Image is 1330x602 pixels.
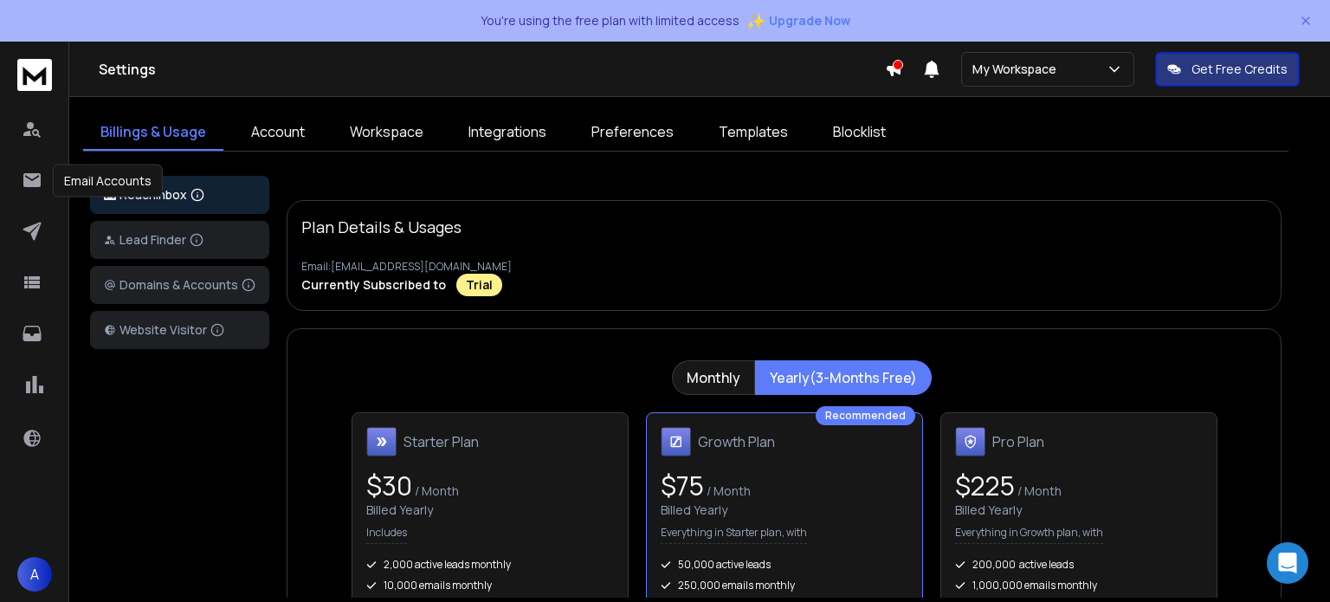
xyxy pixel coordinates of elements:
h1: Settings [99,59,885,80]
div: 50,000 active leads [661,558,908,572]
p: My Workspace [972,61,1063,78]
a: Templates [701,114,805,151]
a: Preferences [574,114,691,151]
div: Trial [456,274,502,296]
img: Pro Plan icon [955,427,985,456]
a: Workspace [332,114,441,151]
span: / Month [412,482,459,499]
span: / Month [704,482,751,499]
span: $ 75 [661,468,704,503]
img: Growth Plan icon [661,427,691,456]
a: Integrations [451,114,564,151]
button: ReachInbox [90,176,269,214]
h1: Pro Plan [992,431,1044,452]
div: Email Accounts [53,165,163,197]
div: 1,000,000 emails monthly [955,579,1203,592]
div: Open Intercom Messenger [1267,542,1308,584]
button: Domains & Accounts [90,266,269,304]
p: Everything in Starter plan, with [661,526,807,544]
h1: Starter Plan [404,431,479,452]
img: Starter Plan icon [366,427,397,456]
span: / Month [1015,482,1062,499]
div: 200,000 active leads [955,558,1203,572]
div: Recommended [816,406,915,425]
button: Get Free Credits [1155,52,1300,87]
a: Blocklist [816,114,903,151]
p: You're using the free plan with limited access [481,12,739,29]
span: Upgrade Now [769,12,850,29]
p: Everything in Growth plan, with [955,526,1103,544]
p: Includes [366,526,407,544]
a: Account [234,114,322,151]
button: A [17,557,52,592]
h1: Growth Plan [698,431,775,452]
div: 250,000 emails monthly [661,579,908,592]
div: Billed Yearly [955,502,1203,519]
p: Currently Subscribed to [301,276,446,294]
button: Website Visitor [90,311,269,349]
div: Billed Yearly [661,502,908,519]
span: $ 30 [366,468,412,503]
div: 10,000 emails monthly [366,579,614,592]
img: logo [17,59,52,91]
span: ✨ [746,9,765,33]
a: Billings & Usage [83,114,223,151]
p: Email: [EMAIL_ADDRESS][DOMAIN_NAME] [301,260,1267,274]
div: Billed Yearly [366,502,614,519]
button: ✨Upgrade Now [746,3,850,38]
button: Yearly(3-Months Free) [755,360,932,395]
p: Get Free Credits [1191,61,1288,78]
button: Lead Finder [90,221,269,259]
span: $ 225 [955,468,1015,503]
p: Plan Details & Usages [301,215,462,239]
button: Monthly [672,360,755,395]
div: 2,000 active leads monthly [366,558,614,572]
